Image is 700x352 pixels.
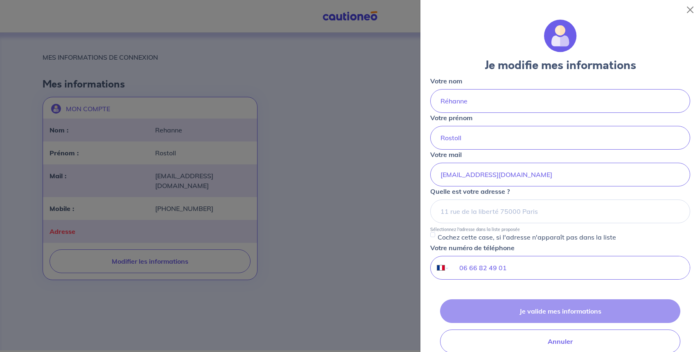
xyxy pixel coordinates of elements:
input: John [430,126,690,150]
input: 06 34 34 34 34 [449,256,690,279]
img: illu_account.svg [544,20,577,52]
p: Votre prénom [430,113,472,123]
p: Sélectionnez l'adresse dans la liste proposée [430,226,520,232]
button: Close [684,3,697,16]
h3: Je modifie mes informations [430,59,690,73]
p: Votre numéro de téléphone [430,243,515,253]
input: mail@mail.com [430,163,690,186]
p: Votre mail [430,150,462,159]
input: 11 rue de la liberté 75000 Paris [430,200,690,223]
p: Votre nom [430,76,462,86]
input: Doe [430,89,690,113]
p: Cochez cette case, si l'adresse n'apparaît pas dans la liste [438,232,616,242]
p: Quelle est votre adresse ? [430,186,510,196]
